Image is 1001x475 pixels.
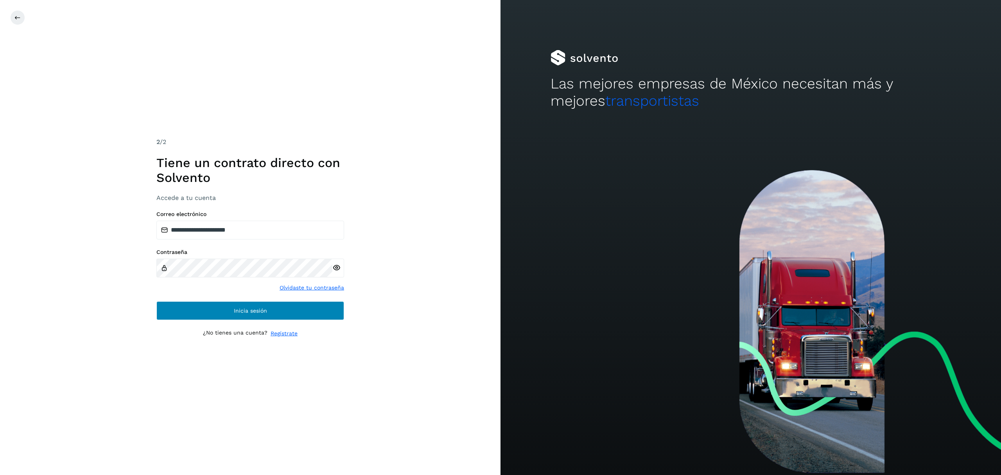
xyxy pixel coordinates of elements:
span: Inicia sesión [234,308,267,313]
label: Contraseña [156,249,344,255]
div: /2 [156,137,344,147]
a: Olvidaste tu contraseña [280,284,344,292]
h1: Tiene un contrato directo con Solvento [156,155,344,185]
span: transportistas [605,92,699,109]
label: Correo electrónico [156,211,344,218]
button: Inicia sesión [156,301,344,320]
a: Regístrate [271,329,298,338]
h2: Las mejores empresas de México necesitan más y mejores [551,75,951,110]
h3: Accede a tu cuenta [156,194,344,202]
span: 2 [156,138,160,146]
p: ¿No tienes una cuenta? [203,329,267,338]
